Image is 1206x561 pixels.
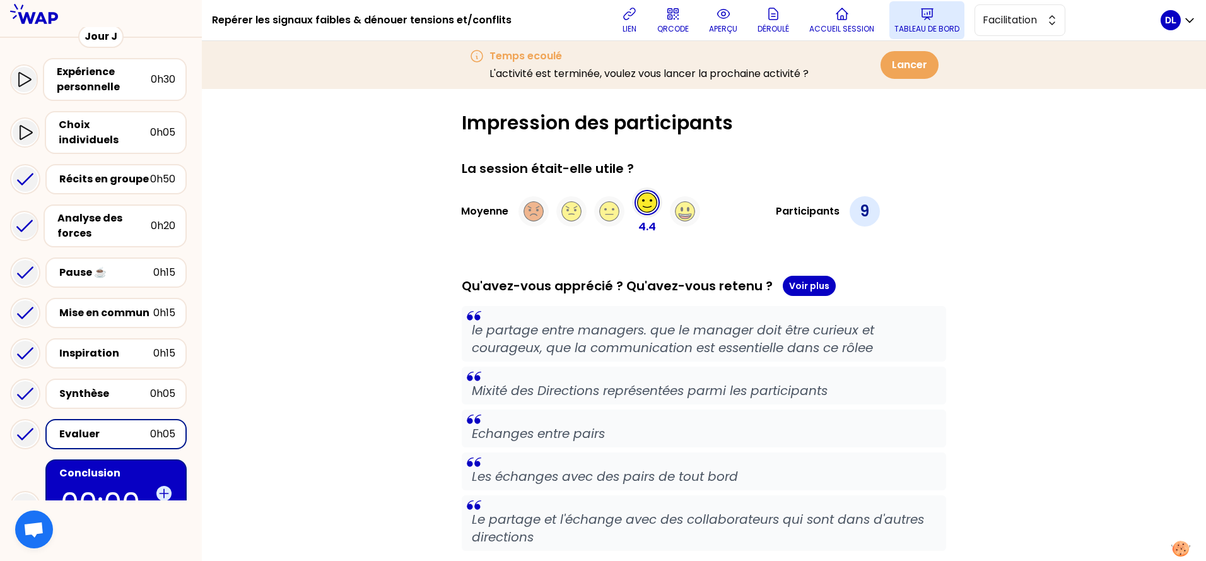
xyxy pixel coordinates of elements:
div: Conclusion [59,466,175,481]
div: Choix individuels [59,117,150,148]
p: QRCODE [657,24,689,34]
div: Expérience personnelle [57,64,151,95]
p: 00:00 [61,489,151,518]
button: DL [1161,10,1196,30]
div: La session était-elle utile ? [462,160,946,177]
p: Les échanges avec des pairs de tout bord [472,468,936,485]
div: 0h15 [153,305,175,321]
p: DL [1165,14,1176,27]
h3: Temps ecoulé [489,49,809,64]
p: Mixité des Directions représentées parmi les participants [472,382,936,399]
button: Déroulé [752,1,794,39]
button: Lancer [881,51,939,79]
div: Récits en groupe [59,172,150,187]
p: aperçu [709,24,737,34]
div: Jour J [78,25,124,48]
div: Ouvrir le chat [15,511,53,548]
p: Echanges entre pairs [472,425,936,442]
div: Qu'avez-vous apprécié ? Qu'avez-vous retenu ? [462,276,946,296]
button: Voir plus [783,276,836,296]
p: Tableau de bord [894,24,959,34]
p: 9 [860,201,869,221]
div: 0h05 [150,427,175,442]
p: lien [623,24,636,34]
p: le partage entre managers. que le manager doit être curieux et courageux, que la communication es... [472,321,936,357]
h3: Participants [776,204,840,219]
div: Mise en commun [59,305,153,321]
p: 4.4 [638,218,656,235]
div: 0h15 [153,346,175,361]
div: Analyse des forces [57,211,151,241]
button: lien [617,1,642,39]
div: Synthèse [59,386,150,401]
div: 0h20 [151,218,175,233]
h3: Moyenne [461,204,508,219]
button: Facilitation [975,4,1065,36]
p: Déroulé [758,24,789,34]
button: Accueil session [804,1,879,39]
div: 0h50 [150,172,175,187]
div: Evaluer [59,427,150,442]
div: Pause ☕️ [59,265,153,280]
p: L'activité est terminée, voulez vous lancer la prochaine activité ? [489,66,809,81]
div: 0h05 [150,386,175,401]
p: Accueil session [809,24,874,34]
button: QRCODE [652,1,694,39]
span: Facilitation [983,13,1039,28]
h1: Impression des participants [462,112,946,134]
div: Inspiration [59,346,153,361]
div: 0h15 [153,265,175,280]
button: aperçu [704,1,742,39]
div: 0h30 [151,72,175,87]
button: Tableau de bord [889,1,964,39]
p: Le partage et l'échange avec des collaborateurs qui sont dans d'autres directions [472,511,936,546]
div: 0h05 [150,125,175,140]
